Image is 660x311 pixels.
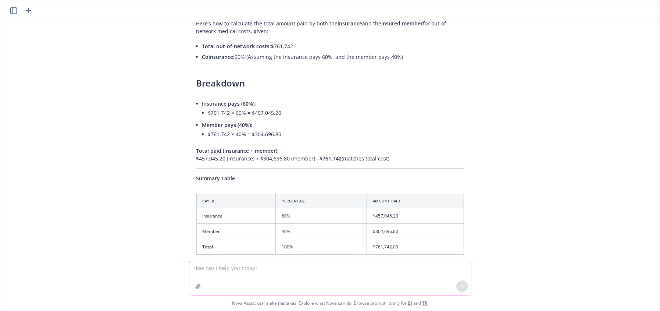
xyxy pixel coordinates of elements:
[196,147,279,154] span: Total paid (insurance + member):
[196,194,276,208] th: Payer
[196,77,464,89] h3: Breakdown
[202,43,271,50] span: Total out-of-network costs:
[276,239,367,255] td: 100%
[276,224,367,239] td: 40%
[202,100,256,107] span: Insurance pays (60%):
[203,244,213,250] span: Total
[276,194,367,208] th: Percentage
[408,300,413,306] a: BI
[367,224,464,239] td: $304,696.80
[208,107,464,118] li: $761,742 × 60% = $457,045.20
[367,194,464,208] th: Amount Paid
[196,175,235,182] span: Summary Table
[367,239,464,255] td: $761,742.00
[196,208,276,223] td: Insurance
[422,300,428,306] a: TR
[196,147,464,162] p: $457,045.20 (insurance) + $304,696.80 (member) = (matches total cost)
[202,52,464,62] li: 60% (Assuming the insurance pays 60%, and the member pays 40%)
[367,208,464,223] td: $457,045.20
[196,224,276,239] td: Member
[276,208,367,223] td: 60%
[202,121,253,128] span: Member pays (40%):
[202,41,464,52] li: $761,742
[338,20,363,27] span: insurance
[202,53,235,60] span: Coinsurance:
[3,296,657,311] span: Nova Assist can make mistakes. Explore what Nova can do: Browse prompt library for and
[196,20,464,35] p: Here’s how to calculate the total amount paid by both the and the for out-of-network medical cost...
[320,155,342,162] span: $761,742
[382,20,423,27] span: insured member
[208,129,464,139] li: $761,742 × 40% = $304,696.80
